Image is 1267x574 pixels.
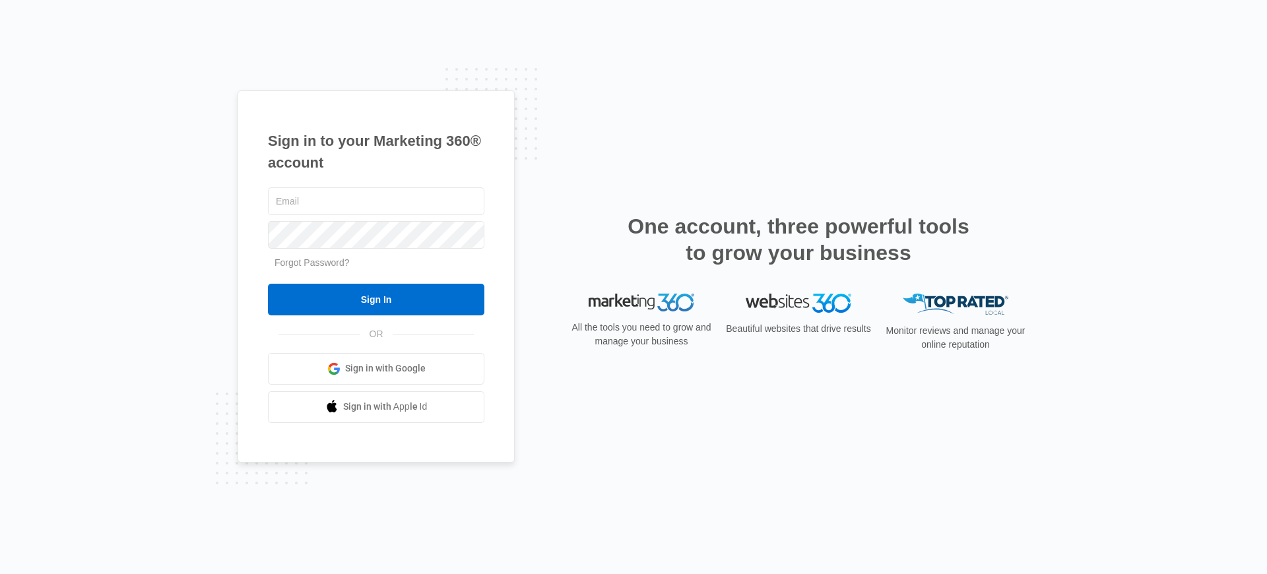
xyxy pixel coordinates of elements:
[268,284,484,315] input: Sign In
[268,353,484,385] a: Sign in with Google
[268,187,484,215] input: Email
[624,213,973,266] h2: One account, three powerful tools to grow your business
[268,130,484,174] h1: Sign in to your Marketing 360® account
[268,391,484,423] a: Sign in with Apple Id
[360,327,393,341] span: OR
[746,294,851,313] img: Websites 360
[589,294,694,312] img: Marketing 360
[882,324,1029,352] p: Monitor reviews and manage your online reputation
[903,294,1008,315] img: Top Rated Local
[345,362,426,375] span: Sign in with Google
[725,322,872,336] p: Beautiful websites that drive results
[275,257,350,268] a: Forgot Password?
[343,400,428,414] span: Sign in with Apple Id
[568,321,715,348] p: All the tools you need to grow and manage your business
